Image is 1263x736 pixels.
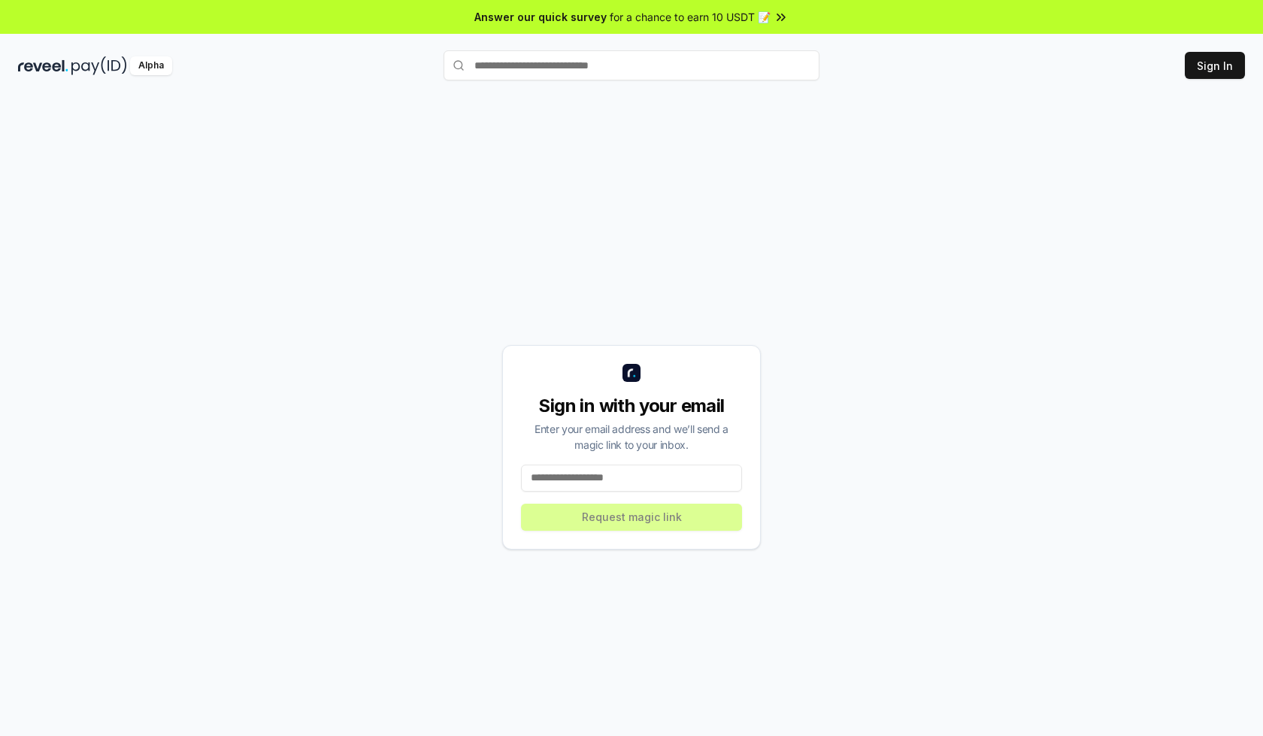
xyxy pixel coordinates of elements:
[622,364,641,382] img: logo_small
[71,56,127,75] img: pay_id
[1185,52,1245,79] button: Sign In
[521,421,742,453] div: Enter your email address and we’ll send a magic link to your inbox.
[18,56,68,75] img: reveel_dark
[130,56,172,75] div: Alpha
[521,394,742,418] div: Sign in with your email
[474,9,607,25] span: Answer our quick survey
[610,9,771,25] span: for a chance to earn 10 USDT 📝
